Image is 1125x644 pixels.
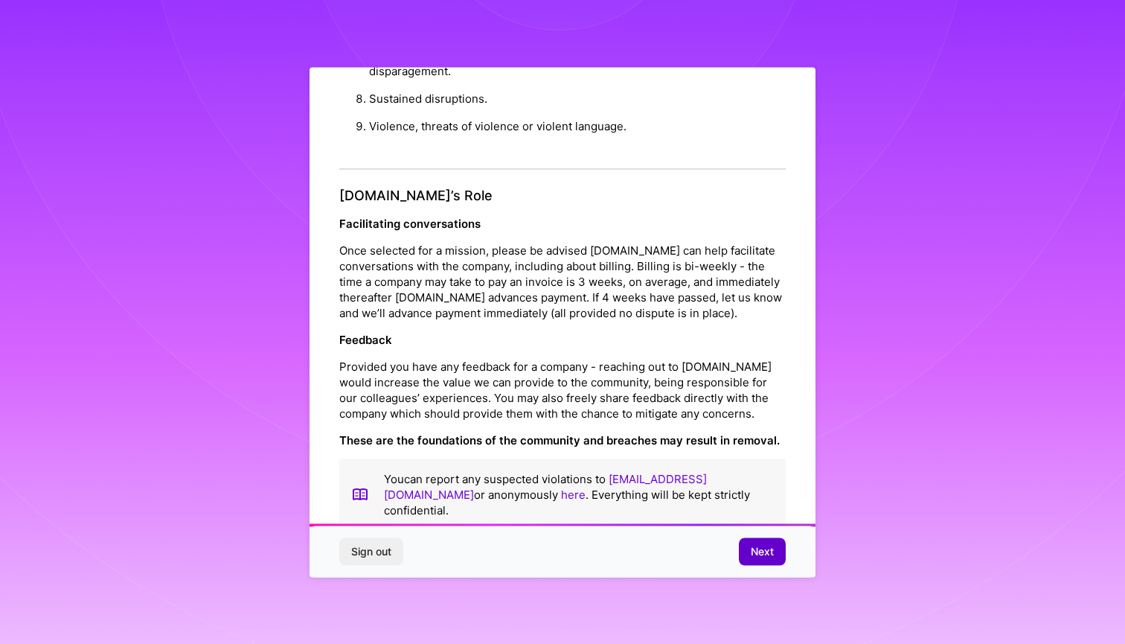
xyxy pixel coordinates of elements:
span: Next [751,544,774,559]
button: Sign out [339,538,403,565]
li: Sustained disruptions. [369,85,786,112]
p: Provided you have any feedback for a company - reaching out to [DOMAIN_NAME] would increase the v... [339,358,786,421]
a: [EMAIL_ADDRESS][DOMAIN_NAME] [384,471,707,501]
strong: Facilitating conversations [339,216,481,230]
p: You can report any suspected violations to or anonymously . Everything will be kept strictly conf... [384,471,774,517]
h4: [DOMAIN_NAME]’s Role [339,188,786,204]
strong: These are the foundations of the community and breaches may result in removal. [339,433,780,447]
button: Next [739,538,786,565]
li: Violence, threats of violence or violent language. [369,112,786,140]
strong: Feedback [339,332,392,346]
p: Once selected for a mission, please be advised [DOMAIN_NAME] can help facilitate conversations wi... [339,242,786,320]
span: Sign out [351,544,391,559]
img: book icon [351,471,369,517]
a: here [561,487,586,501]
